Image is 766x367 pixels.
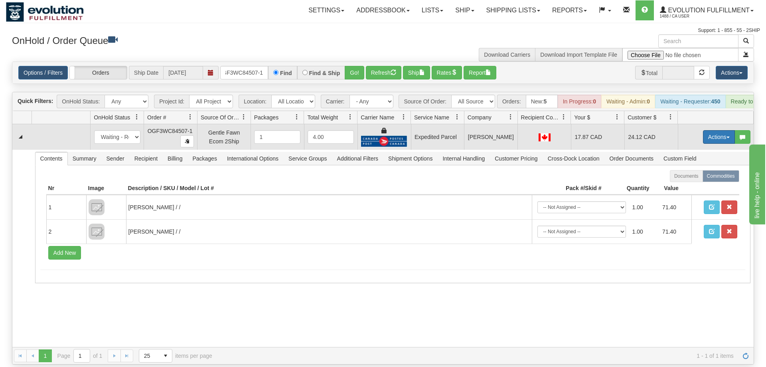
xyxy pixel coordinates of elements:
[57,95,105,108] span: OnHold Status:
[89,199,105,215] img: 8DAB37Fk3hKpn3AAAAAElFTkSuQmCC
[284,152,332,165] span: Service Groups
[6,2,84,22] img: logo1488.jpg
[624,124,678,150] td: 24.12 CAD
[345,66,364,79] button: Go!
[6,5,74,14] div: live help - online
[660,12,720,20] span: 1488 / CA User
[126,219,532,244] td: [PERSON_NAME] / /
[361,135,407,147] img: Canada Post
[449,0,480,20] a: Ship
[703,170,739,182] label: Commodities
[46,182,86,195] th: Nr
[604,182,651,195] th: Quantity
[39,349,51,362] span: Page 1
[526,95,558,108] div: New:
[68,152,101,165] span: Summary
[484,52,530,58] a: Download Carriers
[144,352,154,360] span: 25
[544,98,547,105] strong: 5
[147,113,166,121] span: Order #
[748,143,765,224] iframe: chat widget
[711,98,720,105] strong: 450
[188,152,221,165] span: Packages
[416,0,449,20] a: Lists
[703,130,735,144] button: Actions
[148,128,193,134] span: OGF3WC84507-1
[490,152,542,165] span: Customer Pricing
[666,7,750,14] span: Evolution Fulfillment
[12,92,754,111] div: grid toolbar
[48,246,81,260] button: Add New
[89,224,105,240] img: 8DAB37Fk3hKpn3AAAAAElFTkSuQmCC
[464,124,517,150] td: [PERSON_NAME]
[290,110,304,124] a: Packages filter column settings
[361,113,394,121] span: Carrier Name
[574,113,590,121] span: Your $
[647,98,650,105] strong: 0
[46,219,86,244] td: 2
[94,113,130,121] span: OnHold Status
[635,66,663,79] span: Total
[46,195,86,219] td: 1
[629,222,659,241] td: 1.00
[184,110,197,124] a: Order # filter column settings
[659,198,689,216] td: 71.40
[655,95,725,108] div: Waiting - Requester:
[126,195,532,219] td: [PERSON_NAME] / /
[558,95,601,108] div: In Progress:
[321,95,349,108] span: Carrier:
[332,152,383,165] span: Additional Filters
[254,113,278,121] span: Packages
[557,110,571,124] a: Recipient Country filter column settings
[57,349,103,363] span: Page of 1
[36,152,67,165] span: Contents
[532,182,604,195] th: Pack #/Skid #
[129,66,163,79] span: Ship Date
[464,66,496,79] button: Report
[102,152,129,165] span: Sender
[70,66,127,79] label: Orders
[468,113,492,121] span: Company
[399,95,451,108] span: Source Of Order:
[601,95,655,108] div: Waiting - Admin:
[497,95,526,108] span: Orders:
[738,34,754,48] button: Search
[571,124,624,150] td: 17.87 CAD
[201,113,241,121] span: Source Of Order
[629,198,659,216] td: 1.00
[159,349,172,362] span: select
[546,0,593,20] a: Reports
[450,110,464,124] a: Service Name filter column settings
[658,34,738,48] input: Search
[414,113,449,121] span: Service Name
[593,98,596,105] strong: 0
[610,110,624,124] a: Your $ filter column settings
[18,66,68,79] a: Options / Filters
[302,0,350,20] a: Settings
[739,349,752,362] a: Refresh
[383,152,437,165] span: Shipment Options
[411,124,464,150] td: Expedited Parcel
[397,110,411,124] a: Carrier Name filter column settings
[86,182,126,195] th: Image
[280,70,292,76] label: Find
[130,152,162,165] span: Recipient
[12,34,377,46] h3: OnHold / Order Queue
[74,349,90,362] input: Page 1
[139,349,212,363] span: items per page
[539,133,551,141] img: CA
[223,353,734,359] span: 1 - 1 of 1 items
[344,110,357,124] a: Total Weight filter column settings
[432,66,462,79] button: Rates
[309,70,340,76] label: Find & Ship
[163,152,187,165] span: Billing
[540,52,617,58] a: Download Import Template File
[605,152,658,165] span: Order Documents
[654,0,760,20] a: Evolution Fulfillment 1488 / CA User
[6,27,760,34] div: Support: 1 - 855 - 55 - 2SHIP
[366,66,401,79] button: Refresh
[239,95,271,108] span: Location:
[201,128,247,146] div: Gentle Fawn Ecom 2Ship
[659,222,689,241] td: 71.40
[139,349,172,363] span: Page sizes drop down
